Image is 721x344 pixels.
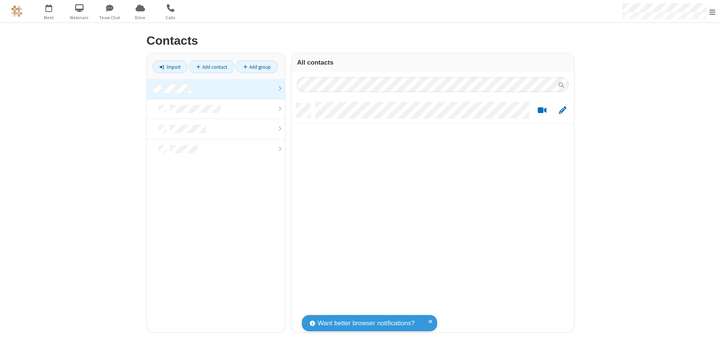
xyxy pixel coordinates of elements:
img: QA Selenium DO NOT DELETE OR CHANGE [11,6,23,17]
button: Start a video meeting [535,106,549,115]
span: Meet [35,14,63,21]
h3: All contacts [297,59,569,66]
span: Webinars [65,14,94,21]
span: Drive [126,14,154,21]
a: Import [152,60,188,73]
span: Team Chat [96,14,124,21]
h2: Contacts [146,34,575,47]
a: Add contact [189,60,235,73]
button: Edit [555,106,570,115]
a: Add group [236,60,278,73]
span: Want better browser notifications? [318,318,415,328]
div: grid [291,98,574,332]
span: Calls [157,14,185,21]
